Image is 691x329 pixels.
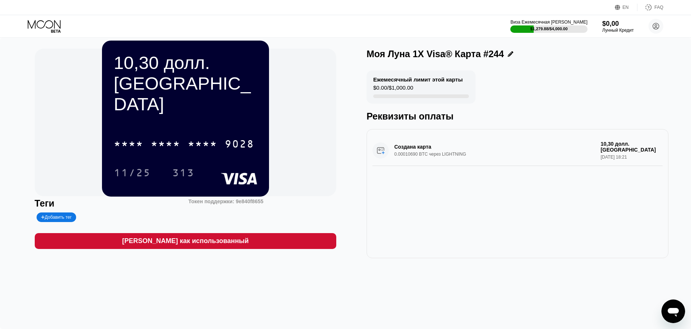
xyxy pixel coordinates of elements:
[114,52,257,114] div: 10,30 долл. [GEOGRAPHIC_DATA]
[114,168,151,180] div: 11/25
[373,84,413,94] div: $0.00/$1,000.00
[167,163,200,182] div: 313
[108,163,156,182] div: 11/25
[661,299,685,323] iframe: Кнопка запуска окна обмена сообщениями
[35,233,337,249] div: [PERSON_NAME] как использованный
[530,27,568,31] div: $1,279.88/$4,000.00
[654,5,663,10] div: FAQ
[35,198,337,209] div: Теги
[367,49,504,59] div: Моя Луна 1X Visa® Карта #244
[367,111,668,122] div: Реквизиты оплаты
[225,139,254,151] div: 9028
[373,76,463,83] div: Ежемесячный лимит этой карты
[602,28,634,33] div: Лунный Кредит
[510,20,587,33] div: Виза Ежемесячная [PERSON_NAME]$1,279.88/$4,000.00
[41,215,72,220] div: Добавить тег
[602,20,634,28] div: $0,00
[602,20,634,33] div: $0,00Лунный Кредит
[37,212,76,222] div: Добавить тег
[623,5,629,10] div: EN
[172,168,194,180] div: 313
[510,20,587,25] div: Виза Ежемесячная [PERSON_NAME]
[122,237,249,245] div: [PERSON_NAME] как использованный
[615,4,637,11] div: EN
[637,4,663,11] div: FAQ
